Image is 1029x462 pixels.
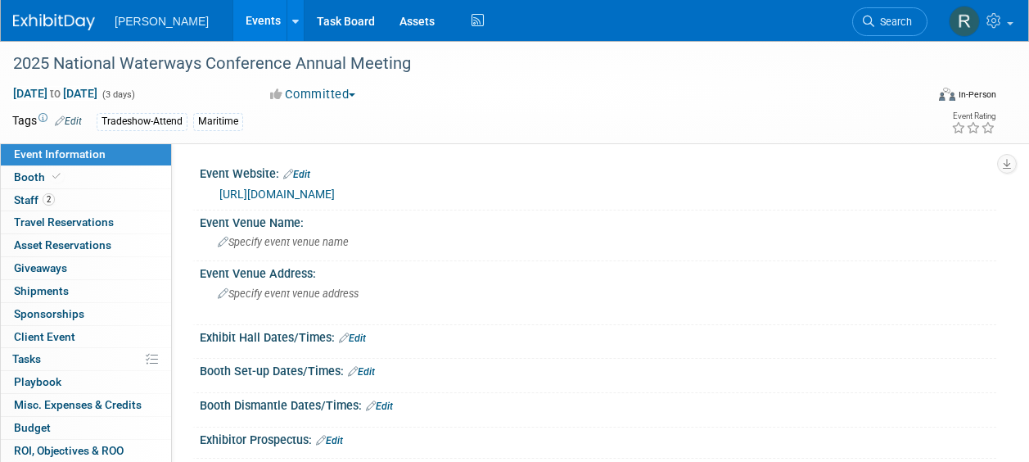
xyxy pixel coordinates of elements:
[14,375,61,388] span: Playbook
[1,417,171,439] a: Budget
[1,166,171,188] a: Booth
[1,211,171,233] a: Travel Reservations
[43,193,55,206] span: 2
[14,307,84,320] span: Sponsorships
[1,234,171,256] a: Asset Reservations
[101,89,135,100] span: (3 days)
[1,257,171,279] a: Giveaways
[348,366,375,378] a: Edit
[200,393,996,414] div: Booth Dismantle Dates/Times:
[14,330,75,343] span: Client Event
[115,15,209,28] span: [PERSON_NAME]
[97,113,187,130] div: Tradeshow-Attend
[874,16,912,28] span: Search
[339,333,366,344] a: Edit
[12,86,98,101] span: [DATE] [DATE]
[14,170,64,183] span: Booth
[200,325,996,346] div: Exhibit Hall Dates/Times:
[200,211,996,231] div: Event Venue Name:
[852,7,927,36] a: Search
[14,238,111,251] span: Asset Reservations
[14,193,55,206] span: Staff
[853,85,996,110] div: Event Format
[200,359,996,380] div: Booth Set-up Dates/Times:
[52,172,61,181] i: Booth reservation complete
[14,261,67,274] span: Giveaways
[951,112,995,120] div: Event Rating
[7,49,912,79] div: 2025 National Waterways Conference Annual Meeting
[1,303,171,325] a: Sponsorships
[1,394,171,416] a: Misc. Expenses & Credits
[14,284,69,297] span: Shipments
[200,261,996,282] div: Event Venue Address:
[1,440,171,462] a: ROI, Objectives & ROO
[283,169,310,180] a: Edit
[219,188,335,201] a: [URL][DOMAIN_NAME]
[366,401,393,412] a: Edit
[1,143,171,165] a: Event Information
[1,371,171,393] a: Playbook
[47,87,63,100] span: to
[12,352,41,365] span: Tasks
[200,428,996,449] div: Exhibitor Prospectus:
[218,236,349,248] span: Specify event venue name
[949,6,980,37] img: Rebecca Deis
[14,398,142,411] span: Misc. Expenses & Credits
[218,288,359,300] span: Specify event venue address
[55,115,82,127] a: Edit
[1,280,171,302] a: Shipments
[193,113,243,130] div: Maritime
[939,88,955,101] img: Format-Inperson.png
[12,112,82,131] td: Tags
[13,14,95,30] img: ExhibitDay
[316,435,343,446] a: Edit
[264,86,362,103] button: Committed
[14,215,114,229] span: Travel Reservations
[14,147,106,161] span: Event Information
[14,444,124,457] span: ROI, Objectives & ROO
[200,161,996,183] div: Event Website:
[1,326,171,348] a: Client Event
[1,348,171,370] a: Tasks
[958,88,996,101] div: In-Person
[14,421,51,434] span: Budget
[1,189,171,211] a: Staff2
